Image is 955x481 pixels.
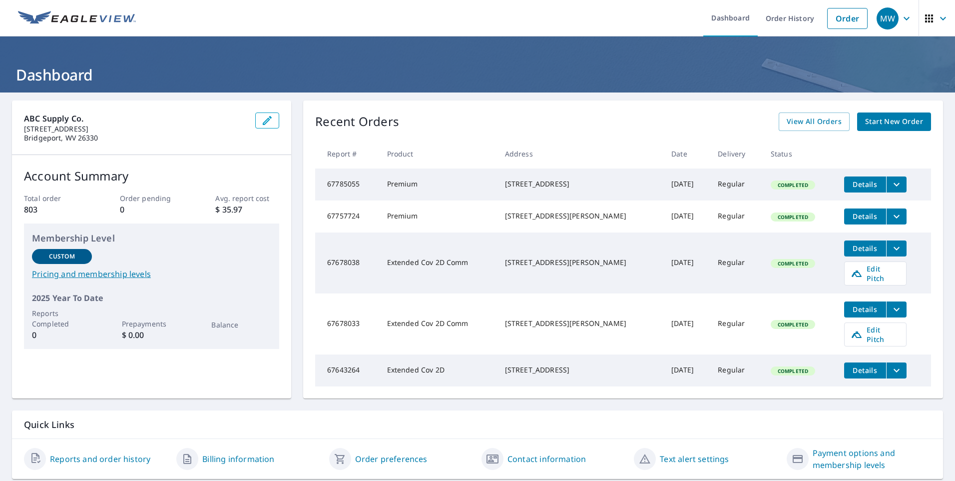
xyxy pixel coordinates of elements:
[50,453,150,465] a: Reports and order history
[379,293,497,354] td: Extended Cov 2D Comm
[877,7,899,29] div: MW
[355,453,428,465] a: Order preferences
[850,365,880,375] span: Details
[24,112,247,124] p: ABC Supply Co.
[844,208,886,224] button: detailsBtn-67757724
[122,329,182,341] p: $ 0.00
[710,354,763,386] td: Regular
[379,200,497,232] td: Premium
[886,301,907,317] button: filesDropdownBtn-67678033
[32,308,92,329] p: Reports Completed
[315,293,379,354] td: 67678033
[772,213,814,220] span: Completed
[32,231,271,245] p: Membership Level
[24,133,247,142] p: Bridgeport, WV 26330
[663,168,710,200] td: [DATE]
[857,112,931,131] a: Start New Order
[505,211,655,221] div: [STREET_ADDRESS][PERSON_NAME]
[850,179,880,189] span: Details
[663,293,710,354] td: [DATE]
[772,367,814,374] span: Completed
[505,318,655,328] div: [STREET_ADDRESS][PERSON_NAME]
[379,232,497,293] td: Extended Cov 2D Comm
[202,453,274,465] a: Billing information
[24,193,88,203] p: Total order
[850,211,880,221] span: Details
[505,365,655,375] div: [STREET_ADDRESS]
[851,325,900,344] span: Edit Pitch
[850,243,880,253] span: Details
[844,362,886,378] button: detailsBtn-67643264
[844,301,886,317] button: detailsBtn-67678033
[507,453,586,465] a: Contact information
[505,179,655,189] div: [STREET_ADDRESS]
[844,240,886,256] button: detailsBtn-67678038
[710,168,763,200] td: Regular
[813,447,931,471] a: Payment options and membership levels
[663,354,710,386] td: [DATE]
[315,354,379,386] td: 67643264
[663,139,710,168] th: Date
[844,322,907,346] a: Edit Pitch
[24,124,247,133] p: [STREET_ADDRESS]
[315,168,379,200] td: 67785055
[315,112,399,131] p: Recent Orders
[122,318,182,329] p: Prepayments
[215,203,279,215] p: $ 35.97
[18,11,136,26] img: EV Logo
[772,181,814,188] span: Completed
[24,418,931,431] p: Quick Links
[211,319,271,330] p: Balance
[315,232,379,293] td: 67678038
[886,208,907,224] button: filesDropdownBtn-67757724
[779,112,850,131] a: View All Orders
[710,293,763,354] td: Regular
[215,193,279,203] p: Avg. report cost
[379,354,497,386] td: Extended Cov 2D
[379,168,497,200] td: Premium
[710,139,763,168] th: Delivery
[850,304,880,314] span: Details
[663,232,710,293] td: [DATE]
[710,232,763,293] td: Regular
[379,139,497,168] th: Product
[886,362,907,378] button: filesDropdownBtn-67643264
[12,64,943,85] h1: Dashboard
[315,200,379,232] td: 67757724
[315,139,379,168] th: Report #
[24,167,279,185] p: Account Summary
[505,257,655,267] div: [STREET_ADDRESS][PERSON_NAME]
[851,264,900,283] span: Edit Pitch
[660,453,729,465] a: Text alert settings
[886,176,907,192] button: filesDropdownBtn-67785055
[886,240,907,256] button: filesDropdownBtn-67678038
[827,8,868,29] a: Order
[772,321,814,328] span: Completed
[120,203,184,215] p: 0
[497,139,663,168] th: Address
[865,115,923,128] span: Start New Order
[763,139,836,168] th: Status
[787,115,842,128] span: View All Orders
[120,193,184,203] p: Order pending
[710,200,763,232] td: Regular
[844,261,907,285] a: Edit Pitch
[32,268,271,280] a: Pricing and membership levels
[844,176,886,192] button: detailsBtn-67785055
[32,329,92,341] p: 0
[772,260,814,267] span: Completed
[32,292,271,304] p: 2025 Year To Date
[663,200,710,232] td: [DATE]
[24,203,88,215] p: 803
[49,252,75,261] p: Custom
